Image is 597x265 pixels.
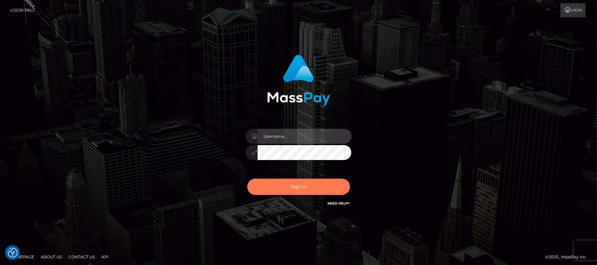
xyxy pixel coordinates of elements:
img: Revisit consent button [8,248,18,258]
a: API [99,252,111,262]
a: Contact Us [66,252,97,262]
input: Username... [258,129,352,144]
div: © 2025 , MassPay Inc. [545,253,592,261]
button: Sign in [247,179,350,195]
a: Need Help? [328,201,350,206]
a: Homepage [7,252,37,262]
img: MassPay Login [267,55,330,106]
button: Consent Preferences [8,248,18,258]
a: Login [561,3,586,17]
a: Login Page [10,3,36,17]
a: About Us [38,252,64,262]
